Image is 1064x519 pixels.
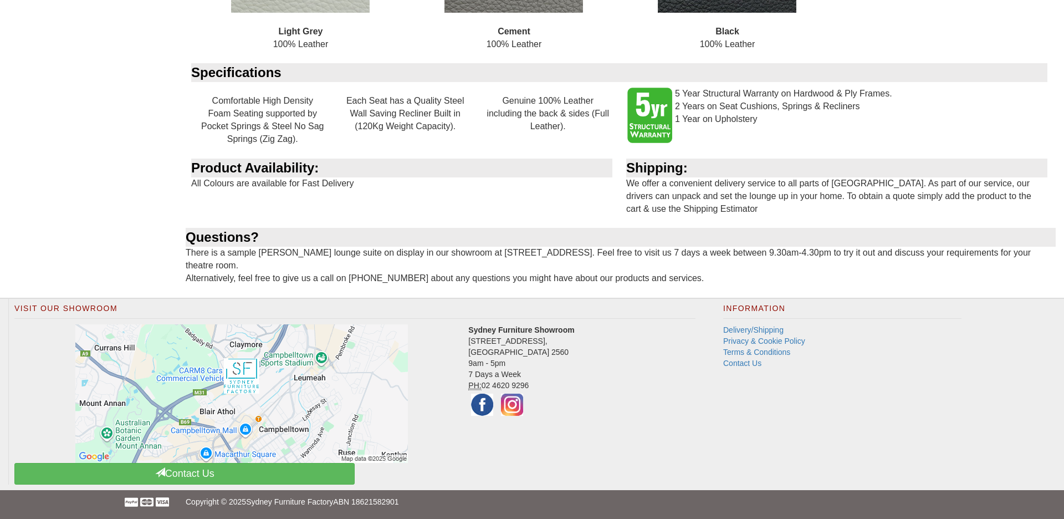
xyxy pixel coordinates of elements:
[191,159,612,177] div: Product Availability:
[626,159,1047,177] div: Shipping:
[191,82,334,158] div: Comfortable High Density Foam Seating supported by Pocket Springs & Steel No Sag Springs (Zig Zag).
[23,324,460,463] a: Click to activate map
[186,159,621,203] div: All Colours are available for Fast Delivery
[477,82,619,145] div: Genuine 100% Leather including the back & sides (Full Leather).
[723,304,961,319] h2: Information
[468,391,496,419] img: Facebook
[627,88,672,143] img: 5 Year Structural Warranty
[619,82,904,149] div: 5 Year Structural Warranty on Hardwood & Ply Frames. 2 Years on Seat Cushions, Springs & Recliner...
[75,324,408,463] img: Click to activate map
[334,82,476,145] div: Each Seat has a Quality Steel Wall Saving Recliner Built in (120Kg Weight Capacity).
[723,359,761,368] a: Contact Us
[723,325,784,334] a: Delivery/Shipping
[723,337,805,345] a: Privacy & Cookie Policy
[14,304,695,319] h2: Visit Our Showroom
[186,228,1056,247] div: Questions?
[498,391,526,419] img: Instagram
[468,381,481,390] abbr: Phone
[498,27,530,36] b: Cement
[186,490,878,513] p: Copyright © 2025 ABN 18621582901
[191,63,1047,82] div: Specifications
[715,27,739,36] b: Black
[278,27,323,36] b: Light Grey
[723,348,790,357] a: Terms & Conditions
[621,159,1056,228] div: We offer a convenient delivery service to all parts of [GEOGRAPHIC_DATA]. As part of our service,...
[468,325,574,334] strong: Sydney Furniture Showroom
[246,497,333,506] a: Sydney Furniture Factory
[14,463,355,485] a: Contact Us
